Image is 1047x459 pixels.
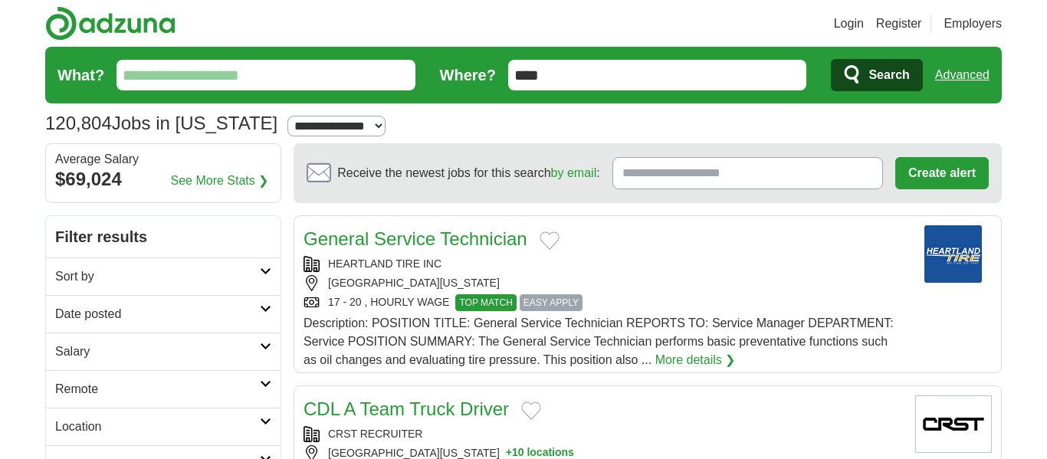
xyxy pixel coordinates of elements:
a: Employers [944,15,1002,33]
a: General Service Technician [304,228,527,249]
a: by email [551,166,597,179]
span: Search [868,60,909,90]
div: [GEOGRAPHIC_DATA][US_STATE] [304,275,903,291]
div: $69,024 [55,166,271,193]
a: Sort by [46,257,281,295]
button: Add to favorite jobs [521,402,541,420]
h2: Date posted [55,305,260,323]
span: 120,804 [45,110,112,137]
a: More details ❯ [655,351,736,369]
span: EASY APPLY [520,294,583,311]
label: Where? [440,64,496,87]
h2: Remote [55,380,260,398]
span: Description: POSITION TITLE: General Service Technician REPORTS TO: Service Manager DEPARTMENT: S... [304,316,894,366]
div: CRST RECRUITER [304,426,903,442]
button: Create alert [895,157,989,189]
img: Company logo [915,395,992,453]
h2: Filter results [46,216,281,257]
div: Average Salary [55,153,271,166]
a: Register [876,15,922,33]
button: Add to favorite jobs [540,231,560,250]
a: Login [834,15,864,33]
span: Receive the newest jobs for this search : [337,164,599,182]
label: What? [57,64,104,87]
a: Date posted [46,295,281,333]
h2: Location [55,418,260,436]
a: Salary [46,333,281,370]
button: Search [831,59,922,91]
a: Advanced [935,60,990,90]
a: Location [46,408,281,445]
h1: Jobs in [US_STATE] [45,113,277,133]
div: 17 - 20 , HOURLY WAGE [304,294,903,311]
a: CDL A Team Truck Driver [304,398,509,419]
img: Heartland Tire logo [915,225,992,283]
img: Adzuna logo [45,6,176,41]
a: See More Stats ❯ [171,172,269,190]
span: TOP MATCH [455,294,516,311]
a: Remote [46,370,281,408]
h2: Salary [55,343,260,361]
a: HEARTLAND TIRE INC [328,257,441,270]
h2: Sort by [55,267,260,286]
